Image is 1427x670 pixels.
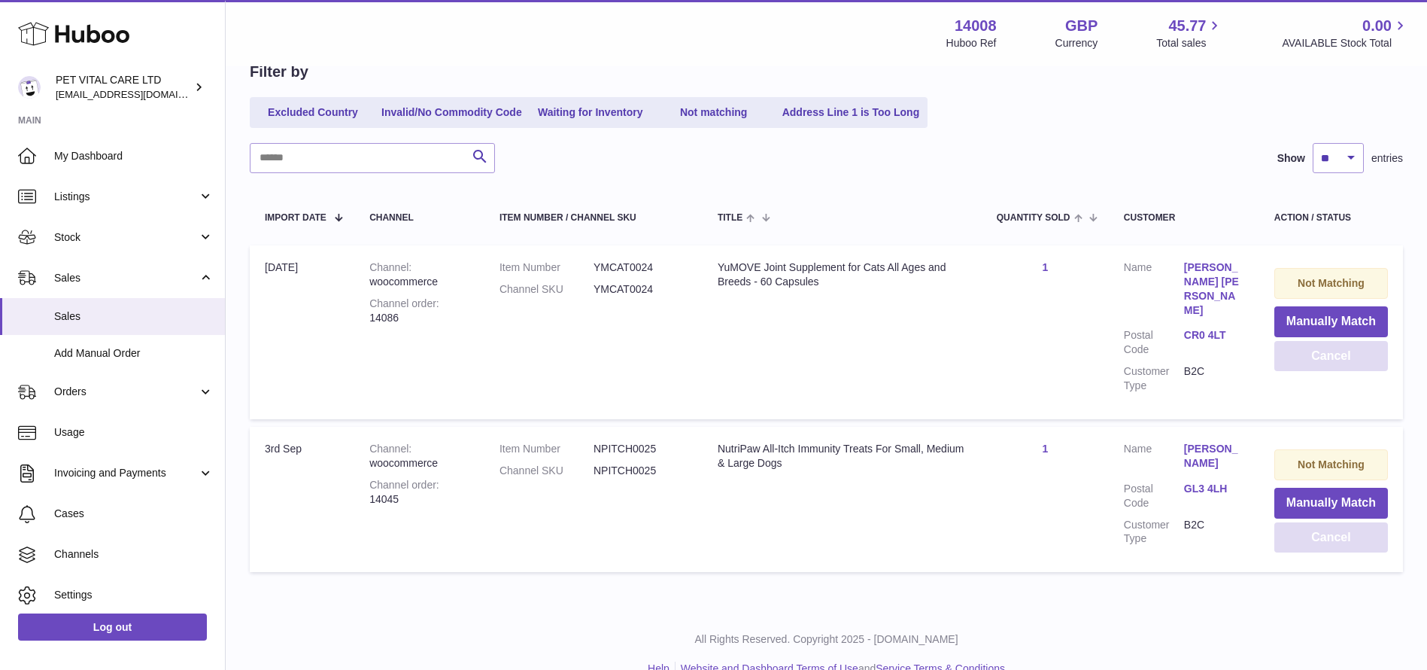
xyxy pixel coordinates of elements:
p: All Rights Reserved. Copyright 2025 - [DOMAIN_NAME] [238,632,1415,647]
dt: Channel SKU [499,282,594,297]
div: YuMOVE Joint Supplement for Cats All Ages and Breeds - 60 Capsules [718,260,967,289]
a: 1 [1042,443,1048,455]
dt: Customer Type [1124,518,1184,547]
div: woocommerce [369,442,469,471]
dt: Item Number [499,260,594,275]
dd: B2C [1184,518,1244,547]
a: Invalid/No Commodity Code [376,100,527,125]
strong: Channel [369,261,411,273]
dd: B2C [1184,364,1244,393]
div: Customer [1124,213,1244,223]
strong: Not Matching [1298,458,1365,471]
div: NutriPaw All-Itch Immunity Treats For Small, Medium & Large Dogs [718,442,967,471]
span: My Dashboard [54,149,214,163]
a: Waiting for Inventory [530,100,651,125]
div: Action / Status [1274,213,1388,223]
span: Invoicing and Payments [54,466,198,480]
span: Add Manual Order [54,346,214,361]
td: 3rd Sep [250,427,354,572]
button: Cancel [1274,522,1388,553]
span: Import date [265,213,326,223]
a: CR0 4LT [1184,328,1244,343]
strong: 14008 [955,16,997,36]
span: Sales [54,309,214,324]
dd: YMCAT0024 [594,282,688,297]
a: [PERSON_NAME] [1184,442,1244,471]
strong: Channel [369,443,411,455]
span: Total sales [1156,36,1223,50]
span: Usage [54,425,214,440]
span: 0.00 [1362,16,1392,36]
button: Cancel [1274,341,1388,372]
span: Title [718,213,742,223]
span: Settings [54,588,214,602]
a: [PERSON_NAME] [PERSON_NAME] [1184,260,1244,318]
dt: Channel SKU [499,464,594,478]
div: Item Number / Channel SKU [499,213,688,223]
div: PET VITAL CARE LTD [56,73,191,102]
dd: YMCAT0024 [594,260,688,275]
dd: NPITCH0025 [594,442,688,456]
strong: Not Matching [1298,277,1365,289]
label: Show [1277,151,1305,166]
dt: Customer Type [1124,364,1184,393]
strong: Channel order [369,297,439,309]
span: Sales [54,271,198,285]
a: Log out [18,614,207,641]
span: Orders [54,385,198,399]
div: 14045 [369,478,469,507]
span: Stock [54,230,198,245]
span: [EMAIL_ADDRESS][DOMAIN_NAME] [56,88,221,100]
dt: Postal Code [1124,328,1184,357]
h2: Filter by [250,62,308,82]
dt: Name [1124,260,1184,321]
dt: Postal Code [1124,482,1184,510]
span: entries [1371,151,1403,166]
span: Cases [54,507,214,521]
div: woocommerce [369,260,469,289]
a: 0.00 AVAILABLE Stock Total [1282,16,1409,50]
dt: Name [1124,442,1184,474]
div: 14086 [369,297,469,325]
a: Address Line 1 is Too Long [777,100,925,125]
strong: Channel order [369,479,439,491]
img: petvitalcare@gmail.com [18,76,41,99]
dt: Item Number [499,442,594,456]
span: Quantity Sold [997,213,1070,223]
a: 45.77 Total sales [1156,16,1223,50]
td: [DATE] [250,245,354,419]
button: Manually Match [1274,488,1388,519]
a: Excluded Country [253,100,373,125]
span: AVAILABLE Stock Total [1282,36,1409,50]
div: Huboo Ref [946,36,997,50]
span: Channels [54,547,214,562]
div: Currency [1055,36,1098,50]
span: 45.77 [1168,16,1206,36]
a: Not matching [654,100,774,125]
div: Channel [369,213,469,223]
button: Manually Match [1274,306,1388,337]
strong: GBP [1065,16,1098,36]
a: GL3 4LH [1184,482,1244,496]
span: Listings [54,190,198,204]
dd: NPITCH0025 [594,464,688,478]
a: 1 [1042,261,1048,273]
